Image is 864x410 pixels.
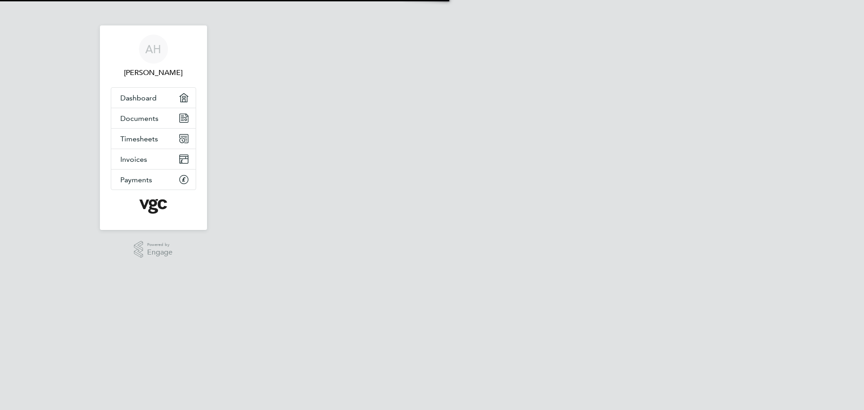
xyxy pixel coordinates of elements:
[120,175,152,184] span: Payments
[120,155,147,164] span: Invoices
[120,135,158,143] span: Timesheets
[139,199,167,214] img: vgcgroup-logo-retina.png
[147,249,173,256] span: Engage
[111,199,196,214] a: Go to home page
[111,149,196,169] a: Invoices
[111,108,196,128] a: Documents
[111,67,196,78] span: Alan Hay
[100,25,207,230] nav: Main navigation
[111,129,196,149] a: Timesheets
[111,170,196,190] a: Payments
[111,88,196,108] a: Dashboard
[145,43,161,55] span: AH
[111,35,196,78] a: AH[PERSON_NAME]
[134,241,173,258] a: Powered byEngage
[147,241,173,249] span: Powered by
[120,114,158,123] span: Documents
[120,94,157,102] span: Dashboard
